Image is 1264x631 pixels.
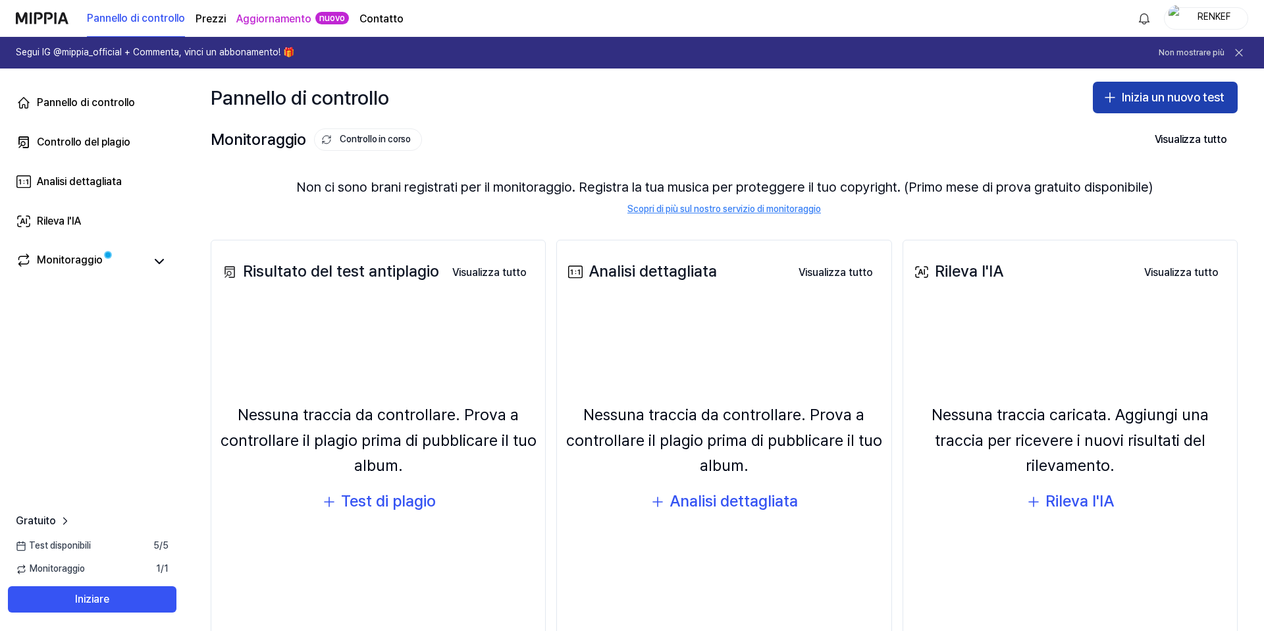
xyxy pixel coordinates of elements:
[788,260,883,286] button: Visualizza tutto
[75,593,109,605] font: Iniziare
[164,563,169,574] font: 1
[243,261,439,281] font: Risultato del test antiplagio
[442,260,537,286] button: Visualizza tutto
[1093,82,1238,113] button: Inizia un nuovo test
[87,12,185,24] font: Pannello di controllo
[340,134,411,144] font: Controllo in corso
[799,266,873,279] font: Visualizza tutto
[319,13,345,23] font: nuovo
[8,586,176,613] button: Iniziare
[156,563,161,574] font: 1
[566,405,882,475] font: Nessuna traccia da controllare. Prova a controllare il plagio prima di pubblicare il tuo album.
[8,206,176,237] a: Rileva l'IA
[211,130,306,149] font: Monitoraggio
[236,11,311,27] a: Aggiornamento
[37,175,122,188] font: Analisi dettagliata
[221,405,537,475] font: Nessuna traccia da controllare. Prova a controllare il plagio prima di pubblicare il tuo album.
[161,563,164,574] font: /
[153,540,159,551] font: 5
[359,13,404,25] font: Contatto
[29,540,91,551] font: Test disponibili
[452,266,527,279] font: Visualizza tutto
[1026,489,1114,514] button: Rileva l'IA
[1164,7,1248,30] button: profiloRENKEF
[442,258,537,286] a: Visualizza tutto
[37,254,103,266] font: Monitoraggio
[16,514,56,527] font: Gratuito
[16,47,294,57] font: Segui IG @mippia_official + Commenta, vinci un abbonamento! 🎁
[627,203,821,216] a: Scopri di più sul nostro servizio di monitoraggio
[87,1,185,37] a: Pannello di controllo
[211,86,389,109] font: Pannello di controllo
[296,179,1153,195] font: Non ci sono brani registrati per il monitoraggio. Registra la tua musica per proteggere il tuo co...
[1122,90,1224,104] font: Inizia un nuovo test
[650,489,798,514] button: Analisi dettagliata
[314,128,422,151] button: Controllo in corso
[159,540,163,551] font: /
[196,11,226,27] a: Prezzi
[1159,47,1224,59] button: Non mostrare più
[1144,266,1219,279] font: Visualizza tutto
[359,11,404,27] a: Contatto
[1159,48,1224,57] font: Non mostrare più
[1169,5,1184,32] img: profilo
[932,405,1209,475] font: Nessuna traccia caricata. Aggiungi una traccia per ricevere i nuovi risultati del rilevamento.
[1134,258,1229,286] a: Visualizza tutto
[589,261,717,281] font: Analisi dettagliata
[1144,126,1238,153] button: Visualizza tutto
[788,258,883,286] a: Visualizza tutto
[1155,133,1227,146] font: Visualizza tutto
[670,491,798,510] font: Analisi dettagliata
[321,489,436,514] button: Test di plagio
[1136,11,1152,26] img: ok
[341,491,436,510] font: Test di plagio
[37,96,135,109] font: Pannello di controllo
[8,87,176,119] a: Pannello di controllo
[16,252,145,271] a: Monitoraggio
[8,126,176,158] a: Controllo del plagio
[1045,491,1114,510] font: Rileva l'IA
[30,563,85,574] font: Monitoraggio
[196,13,226,25] font: Prezzi
[8,166,176,198] a: Analisi dettagliata
[37,215,81,227] font: Rileva l'IA
[1134,260,1229,286] button: Visualizza tutto
[163,540,169,551] font: 5
[1198,11,1230,22] font: RENKEF
[935,261,1003,281] font: Rileva l'IA
[236,13,311,25] font: Aggiornamento
[627,204,821,214] font: Scopri di più sul nostro servizio di monitoraggio
[37,136,130,148] font: Controllo del plagio
[16,513,72,529] a: Gratuito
